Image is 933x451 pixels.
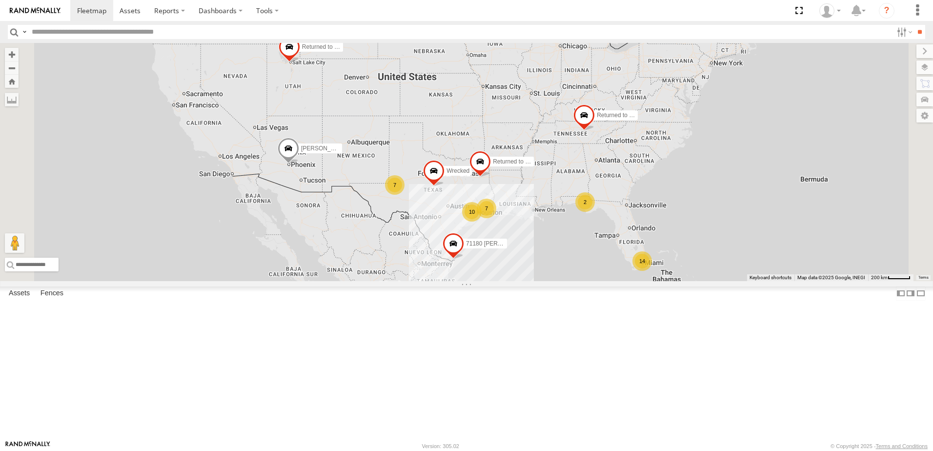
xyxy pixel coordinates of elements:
div: 7 [477,199,496,218]
label: Measure [5,93,19,106]
label: Search Query [20,25,28,39]
span: Map data ©2025 Google, INEGI [797,275,865,280]
a: Terms [918,276,929,280]
div: 2 [575,192,595,212]
button: Zoom out [5,61,19,75]
div: 10 [462,202,482,222]
label: Fences [36,287,68,300]
label: Search Filter Options [893,25,914,39]
img: rand-logo.svg [10,7,61,14]
div: 14 [632,251,652,271]
label: Dock Summary Table to the Left [896,287,906,301]
button: Keyboard shortcuts [750,274,791,281]
label: Assets [4,287,35,300]
label: Hide Summary Table [916,287,926,301]
div: 7 [385,175,405,195]
button: Zoom in [5,48,19,61]
button: Drag Pegman onto the map to open Street View [5,233,24,253]
button: Zoom Home [5,75,19,88]
div: Version: 305.02 [422,443,459,449]
span: Wrecked [446,168,469,175]
i: ? [879,3,894,19]
span: Returned to Barco [597,112,644,119]
span: 71180 [PERSON_NAME] [466,241,532,247]
span: [PERSON_NAME] [301,145,349,152]
a: Visit our Website [5,441,50,451]
a: Terms and Conditions [876,443,928,449]
label: Map Settings [916,109,933,123]
button: Map Scale: 200 km per 43 pixels [868,274,913,281]
span: 200 km [871,275,888,280]
label: Dock Summary Table to the Right [906,287,915,301]
div: © Copyright 2025 - [831,443,928,449]
span: Returned to Barco [302,43,349,50]
span: Returned to vendor [493,159,543,165]
div: Claude Potter [816,3,844,18]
